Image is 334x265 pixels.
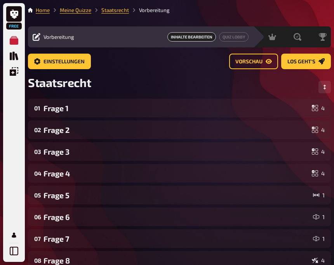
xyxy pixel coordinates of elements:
div: Frage 4 [43,169,309,178]
a: Meine Quizze [60,7,91,13]
div: 06 [34,213,40,220]
div: 01 [34,105,40,112]
span: Einstellungen [43,59,85,65]
a: Los geht's [281,54,331,69]
div: Frage 2 [43,126,309,134]
a: Vorschau [229,54,278,69]
a: Mein Konto [6,227,22,243]
span: Vorbereitung [43,34,74,40]
div: Frage 8 [43,256,309,265]
a: Meine Quizze [6,33,22,48]
div: 07 [34,235,40,242]
div: 1 [313,214,325,220]
div: 4 [312,257,325,263]
li: Vorbereitung [129,6,170,14]
div: Frage 5 [43,191,310,200]
span: Free [7,24,21,28]
div: Frage 7 [43,234,310,243]
span: Los geht's [287,59,315,65]
li: Meine Quizze [50,6,91,14]
span: Inhalte Bearbeiten [167,32,216,42]
div: 04 [34,170,40,177]
div: Frage 1 [43,104,309,113]
span: Vorschau [235,59,263,65]
div: 4 [312,148,325,155]
div: 08 [34,257,40,264]
a: Quiz Lobby [219,32,249,42]
li: Home [36,6,50,14]
div: Frage 6 [43,213,310,221]
div: 02 [34,126,40,133]
div: 05 [34,192,40,199]
div: 1 [313,235,325,242]
div: 4 [312,127,325,133]
span: Staatsrecht [28,75,91,89]
div: Frage 3 [43,147,309,156]
a: Einblendungen [6,64,22,79]
div: 4 [312,105,325,111]
div: 1 [313,192,325,198]
li: Staatsrecht [91,6,129,14]
button: Reihenfolge anpassen [318,81,331,93]
a: Staatsrecht [101,7,129,13]
a: Quiz Sammlung [6,48,22,64]
a: Home [36,7,50,13]
div: 4 [312,170,325,176]
div: 03 [34,148,40,155]
a: Einstellungen [28,54,91,69]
